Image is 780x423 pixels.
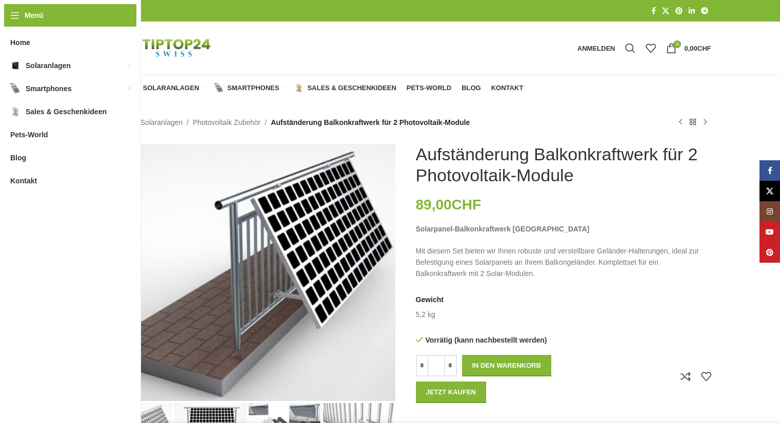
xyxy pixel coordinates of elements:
[429,355,444,376] input: Produktmenge
[141,117,183,128] a: Solaranlagen
[661,38,716,58] a: 0 0,00CHF
[100,117,470,128] nav: Breadcrumb
[100,44,228,52] a: Logo der Website
[10,83,21,94] img: Smartphones
[10,107,21,117] img: Sales & Geschenkideen
[10,33,30,52] span: Home
[10,172,37,190] span: Kontakt
[462,78,481,98] a: Blog
[416,197,482,213] bdi: 89,00
[95,78,529,98] div: Hauptnavigation
[462,355,551,376] button: In den Warenkorb
[641,38,661,58] div: Meine Wunschliste
[26,56,71,75] span: Solaranlagen
[10,125,48,144] span: Pets-World
[10,149,26,167] span: Blog
[672,4,686,18] a: Pinterest Social Link
[698,4,711,18] a: Telegram Social Link
[416,382,487,403] button: Jetzt kaufen
[462,84,481,92] span: Blog
[620,38,641,58] a: Suche
[416,295,711,320] table: Produktdetails
[227,84,279,92] span: Smartphones
[407,78,451,98] a: Pets-World
[577,45,615,52] span: Anmelden
[759,160,780,181] a: Facebook Social Link
[416,144,711,186] h1: Aufständerung Balkonkraftwerk für 2 Photovoltaik-Module
[699,116,711,129] a: Nächstes Produkt
[648,4,659,18] a: Facebook Social Link
[659,4,672,18] a: X Social Link
[26,102,107,121] span: Sales & Geschenkideen
[26,79,71,98] span: Smartphones
[673,40,681,48] span: 0
[416,335,558,345] p: Vorrätig (kann nachbestellt werden)
[143,84,199,92] span: Solaranlagen
[697,45,711,52] span: CHF
[416,225,590,233] strong: Solarpanel-Balkonkraftwerk [GEOGRAPHIC_DATA]
[130,78,205,98] a: Solaranlagen
[684,45,711,52] bdi: 0,00
[307,84,396,92] span: Sales & Geschenkideen
[10,60,21,71] img: Solaranlagen
[294,78,396,98] a: Sales & Geschenkideen
[759,242,780,263] a: Pinterest Social Link
[214,78,284,98] a: Smartphones
[759,222,780,242] a: YouTube Social Link
[214,83,224,93] img: Smartphones
[416,295,444,305] span: Gewicht
[759,201,780,222] a: Instagram Social Link
[572,38,621,58] a: Anmelden
[416,310,435,320] td: 5,2 kg
[674,116,687,129] a: Vorheriges Produkt
[759,181,780,201] a: X Social Link
[416,245,711,280] p: Mit diesem Set bieten wir Ihnen robuste und verstellbare Geländer-Halterungen, ideal zur Befestig...
[294,83,304,93] img: Sales & Geschenkideen
[491,78,524,98] a: Kontakt
[271,117,470,128] span: Aufständerung Balkonkraftwerk für 2 Photovoltaik-Module
[25,10,44,21] span: Menü
[193,117,261,128] a: Photovoltaik Zubehör
[491,84,524,92] span: Kontakt
[686,4,698,18] a: LinkedIn Social Link
[100,144,395,401] img: Halterung-Balkonkraftwerk_17251a9f-3c34-4a4a-99c9-66be77c9d62a
[407,84,451,92] span: Pets-World
[452,197,482,213] span: CHF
